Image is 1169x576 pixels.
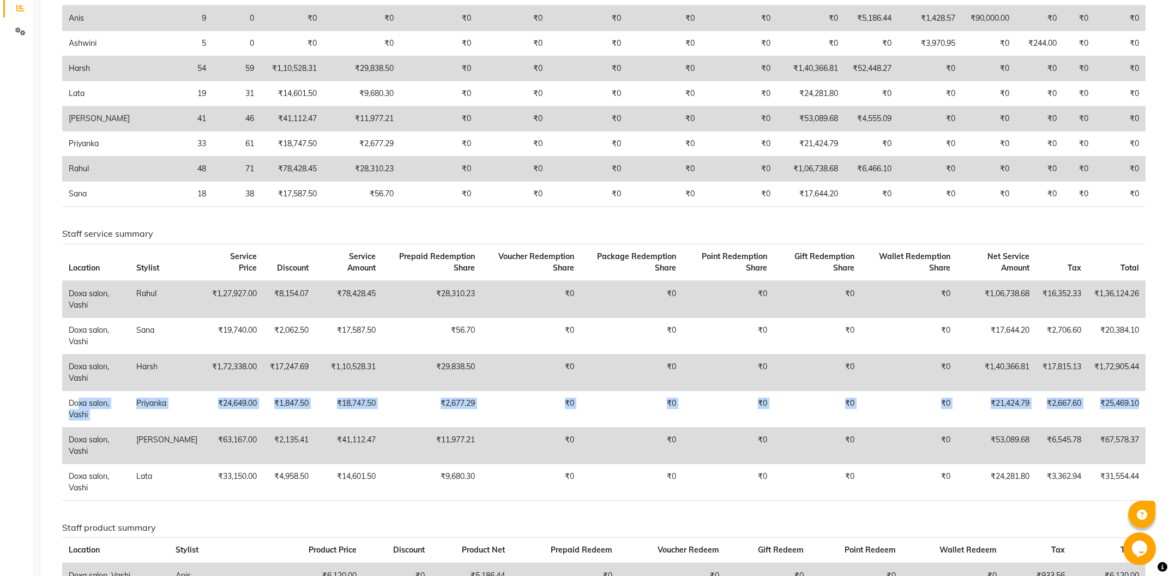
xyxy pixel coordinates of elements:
td: ₹4,958.50 [263,464,315,500]
td: ₹17,587.50 [315,317,382,354]
td: ₹0 [581,464,683,500]
td: Rahul [62,157,136,182]
td: ₹0 [1095,157,1146,182]
td: ₹0 [481,354,581,391]
td: ₹0 [400,56,478,81]
td: ₹33,150.00 [204,464,263,500]
td: ₹0 [478,56,549,81]
span: Tax [1068,263,1081,273]
span: Total [1120,545,1139,555]
td: ₹28,310.23 [323,157,401,182]
td: ₹0 [481,281,581,318]
td: ₹0 [478,81,549,106]
td: ₹0 [323,31,401,56]
td: ₹0 [1095,81,1146,106]
h6: Staff product summary [62,523,1146,533]
td: ₹1,40,366.81 [957,354,1036,391]
td: ₹1,10,528.31 [315,354,382,391]
td: ₹2,706.60 [1036,317,1088,354]
td: ₹0 [478,131,549,157]
td: ₹56.70 [323,182,401,207]
td: Anis [62,5,136,31]
td: ₹244.00 [1016,31,1063,56]
td: ₹41,112.47 [261,106,323,131]
td: Priyanka [130,391,204,427]
td: ₹0 [683,427,774,464]
td: ₹0 [1063,106,1095,131]
td: ₹0 [683,464,774,500]
span: Voucher Redeem [658,545,719,555]
td: Doxa salon, Vashi [62,281,130,318]
td: ₹53,089.68 [777,106,845,131]
td: ₹1,10,528.31 [261,56,323,81]
td: ₹0 [549,182,628,207]
td: ₹0 [962,106,1016,131]
td: ₹0 [400,81,478,106]
td: ₹0 [962,157,1016,182]
td: ₹0 [1095,56,1146,81]
td: ₹0 [549,106,628,131]
td: ₹0 [701,131,777,157]
td: ₹1,06,738.68 [957,281,1036,318]
td: ₹29,838.50 [382,354,481,391]
td: ₹0 [581,391,683,427]
td: ₹0 [962,131,1016,157]
td: ₹2,062.50 [263,317,315,354]
td: ₹0 [549,56,628,81]
td: ₹0 [478,5,549,31]
td: Harsh [130,354,204,391]
td: ₹0 [861,317,957,354]
td: ₹20,384.10 [1088,317,1146,354]
td: ₹0 [1016,81,1063,106]
span: Product Net [462,545,505,555]
td: ₹0 [1016,131,1063,157]
td: ₹0 [861,427,957,464]
td: ₹0 [962,56,1016,81]
td: ₹0 [1016,56,1063,81]
td: ₹63,167.00 [204,427,263,464]
td: Doxa salon, Vashi [62,391,130,427]
td: ₹0 [1063,81,1095,106]
td: ₹0 [478,157,549,182]
span: Wallet Redeem [939,545,997,555]
td: ₹18,747.50 [261,131,323,157]
td: Sana [130,317,204,354]
td: ₹17,644.20 [777,182,845,207]
td: ₹0 [1063,131,1095,157]
td: ₹0 [628,131,701,157]
td: [PERSON_NAME] [130,427,204,464]
td: ₹52,448.27 [845,56,898,81]
td: ₹1,40,366.81 [777,56,845,81]
td: 19 [136,81,213,106]
td: ₹3,970.95 [898,31,962,56]
td: ₹0 [898,81,962,106]
td: ₹14,601.50 [315,464,382,500]
td: ₹0 [400,31,478,56]
td: ₹0 [261,31,323,56]
td: ₹2,667.60 [1036,391,1088,427]
span: Service Amount [347,251,376,273]
td: ₹0 [1016,5,1063,31]
span: Discount [393,545,425,555]
td: ₹6,545.78 [1036,427,1088,464]
td: ₹0 [549,157,628,182]
span: Location [69,263,100,273]
td: ₹0 [898,131,962,157]
span: Location [69,545,100,555]
td: ₹0 [628,5,701,31]
td: ₹0 [1095,31,1146,56]
td: ₹2,677.29 [382,391,481,427]
span: Product Price [309,545,357,555]
td: 54 [136,56,213,81]
td: ₹9,680.30 [323,81,401,106]
span: Service Price [230,251,257,273]
span: Total [1120,263,1139,273]
span: Prepaid Redeem [551,545,612,555]
td: ₹0 [774,464,861,500]
td: ₹5,186.44 [845,5,898,31]
span: Gift Redeem [758,545,804,555]
td: [PERSON_NAME] [62,106,136,131]
td: ₹0 [774,317,861,354]
td: ₹3,362.94 [1036,464,1088,500]
td: Lata [130,464,204,500]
